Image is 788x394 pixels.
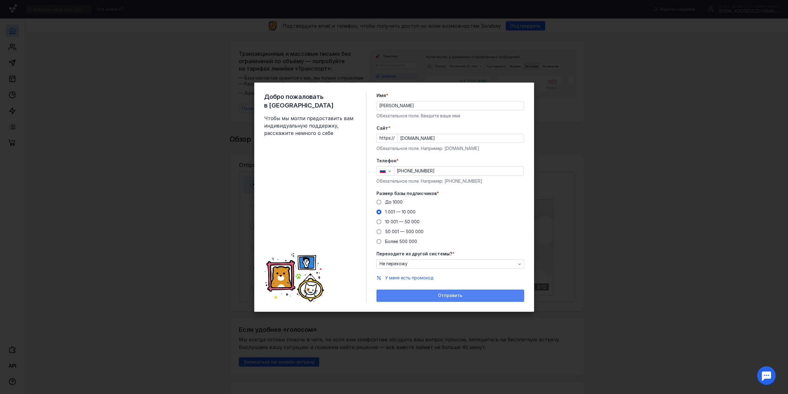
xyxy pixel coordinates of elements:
[385,229,424,234] span: 50 001 — 500 000
[376,290,524,302] button: Отправить
[385,275,434,280] span: У меня есть промокод
[376,113,524,119] div: Обязательное поле. Введите ваше имя
[264,92,356,110] span: Добро пожаловать в [GEOGRAPHIC_DATA]
[376,158,396,164] span: Телефон
[376,145,524,152] div: Обязательное поле. Например: [DOMAIN_NAME]
[385,275,434,281] button: У меня есть промокод
[376,125,388,131] span: Cайт
[376,259,524,269] button: Не перехожу
[385,209,416,214] span: 1 001 — 10 000
[385,219,420,224] span: 10 001 — 50 000
[376,178,524,184] div: Обязательное поле. Например: [PHONE_NUMBER]
[385,199,403,205] span: До 1000
[264,115,356,137] span: Чтобы мы могли предоставить вам индивидуальную поддержку, расскажите немного о себе
[385,239,417,244] span: Более 500 000
[376,251,452,257] span: Переходите из другой системы?
[376,92,386,99] span: Имя
[376,190,437,197] span: Размер базы подписчиков
[380,261,408,266] span: Не перехожу
[438,293,462,298] span: Отправить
